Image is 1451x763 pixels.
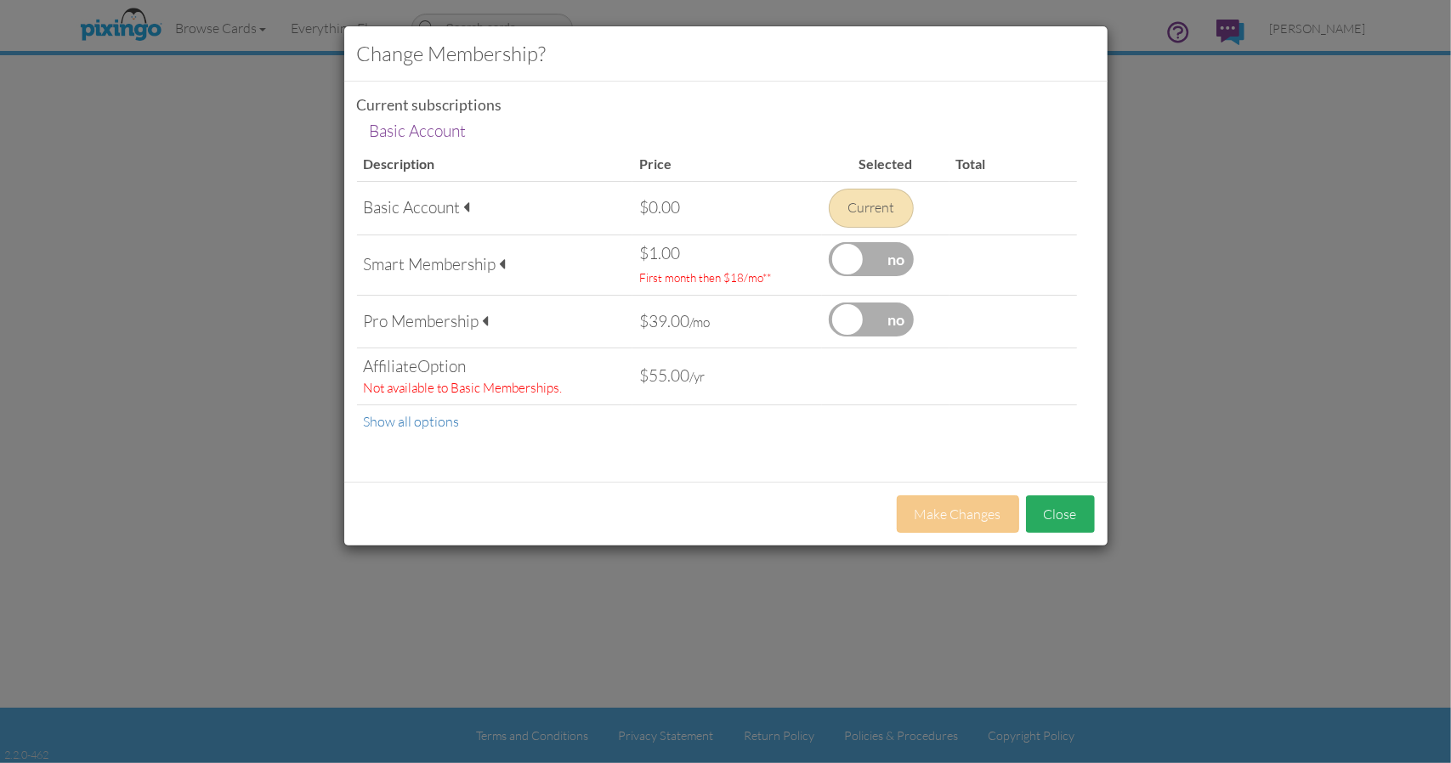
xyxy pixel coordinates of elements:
[829,189,914,228] div: Current
[632,148,821,181] th: Price
[357,148,633,181] th: Description
[364,196,626,219] div: Basic Account
[418,356,467,376] span: Option
[366,116,471,147] td: Basic Account
[364,310,626,333] div: Pro Membership
[1026,495,1095,534] button: Close
[632,296,821,348] td: $39.00
[632,348,821,404] td: $55.00
[689,314,710,331] span: /mo
[639,271,771,285] span: First month then $18/mo**
[949,148,1077,181] th: Total
[897,495,1019,534] button: Make Changes
[364,379,626,398] div: Not available to Basic Memberships.
[364,253,626,276] div: Smart Membership
[364,355,626,378] div: Affiliate
[357,39,1095,68] h3: Change Membership?
[364,413,460,430] a: Show all options
[632,181,821,235] td: $0.00
[689,369,705,385] span: /yr
[357,94,1095,116] div: Current subscriptions
[822,148,949,181] th: Selected
[632,235,821,296] td: $1.00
